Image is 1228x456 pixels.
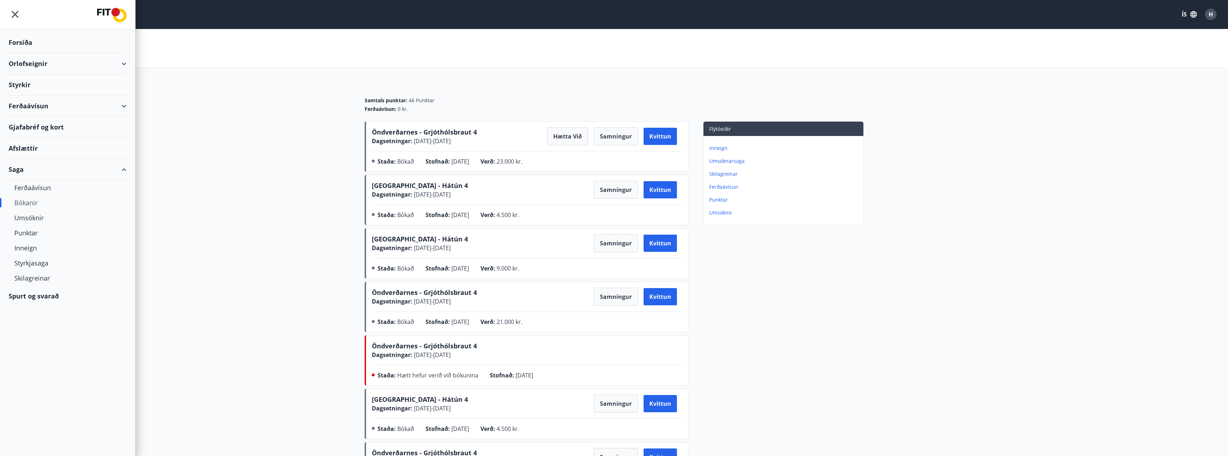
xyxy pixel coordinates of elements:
[644,128,677,145] button: Kvittun
[378,211,396,219] span: Staða :
[709,145,860,152] p: Inneign
[497,158,522,165] span: 23.000 kr.
[644,181,677,198] button: Kvittun
[9,159,127,180] div: Saga
[480,211,495,219] span: Verð :
[9,8,22,21] button: menu
[397,264,414,272] span: Bókað
[451,158,469,165] span: [DATE]
[644,288,677,305] button: Kvittun
[1178,8,1201,21] button: ÍS
[594,395,638,413] button: Samningur
[426,158,450,165] span: Stofnað :
[398,105,408,113] span: 0 kr.
[9,138,127,159] div: Afslættir
[497,425,519,433] span: 4.500 kr.
[14,271,121,286] div: Skilagreinar
[516,371,533,379] span: [DATE]
[9,95,127,117] div: Ferðaávísun
[451,264,469,272] span: [DATE]
[451,318,469,326] span: [DATE]
[378,371,396,379] span: Staða :
[397,158,414,165] span: Bókað
[9,53,127,74] div: Orlofseignir
[594,181,638,199] button: Samningur
[372,395,468,404] span: [GEOGRAPHIC_DATA] - Hátún 4
[451,425,469,433] span: [DATE]
[709,183,860,191] p: Ferðaávísun
[480,318,495,326] span: Verð :
[644,235,677,252] button: Kvittun
[497,264,519,272] span: 9.000 kr.
[378,264,396,272] span: Staða :
[709,158,860,165] p: Umsóknarsaga
[480,158,495,165] span: Verð :
[14,255,121,271] div: Styrkjasaga
[372,244,412,252] span: Dagsetningar :
[412,137,451,145] span: [DATE] - [DATE]
[594,127,638,145] button: Samningur
[412,404,451,412] span: [DATE] - [DATE]
[594,234,638,252] button: Samningur
[480,264,495,272] span: Verð :
[378,158,396,165] span: Staða :
[426,264,450,272] span: Stofnað :
[372,297,412,305] span: Dagsetningar :
[547,127,588,145] button: Hætta við
[644,395,677,412] button: Kvittun
[412,244,451,252] span: [DATE] - [DATE]
[97,8,127,22] img: union_logo
[1202,6,1219,23] button: H
[497,318,522,326] span: 21.000 kr.
[426,318,450,326] span: Stofnað :
[1209,10,1213,18] span: H
[412,191,451,198] span: [DATE] - [DATE]
[412,351,451,359] span: [DATE] - [DATE]
[372,128,477,136] span: Öndverðarnes - Grjóthólsbraut 4
[480,425,495,433] span: Verð :
[409,97,435,104] span: 46 Punktar
[451,211,469,219] span: [DATE]
[709,170,860,178] p: Skilagreinar
[372,288,477,297] span: Öndverðarnes - Grjóthólsbraut 4
[397,211,414,219] span: Bókað
[397,425,414,433] span: Bókað
[709,209,860,216] p: Umsóknir
[426,211,450,219] span: Stofnað :
[490,371,514,379] span: Stofnað :
[372,191,412,198] span: Dagsetningar :
[365,97,407,104] span: Samtals punktar :
[709,126,731,132] span: Flýtileiðir
[397,371,478,379] span: Hætt hefur verið við bókunina
[9,32,127,53] div: Forsíða
[9,74,127,95] div: Styrkir
[14,240,121,255] div: Inneign
[372,137,412,145] span: Dagsetningar :
[9,117,127,138] div: Gjafabréf og kort
[412,297,451,305] span: [DATE] - [DATE]
[709,196,860,203] p: Punktar
[378,425,396,433] span: Staða :
[365,105,396,113] span: Ferðaávísun :
[372,351,412,359] span: Dagsetningar :
[397,318,414,326] span: Bókað
[426,425,450,433] span: Stofnað :
[9,286,127,306] div: Spurt og svarað
[14,195,121,210] div: Bókanir
[372,404,412,412] span: Dagsetningar :
[594,288,638,306] button: Samningur
[372,235,468,243] span: [GEOGRAPHIC_DATA] - Hátún 4
[14,180,121,195] div: Ferðaávísun
[372,181,468,190] span: [GEOGRAPHIC_DATA] - Hátún 4
[14,210,121,225] div: Umsóknir
[372,342,477,350] span: Öndverðarnes - Grjóthólsbraut 4
[378,318,396,326] span: Staða :
[14,225,121,240] div: Punktar
[497,211,519,219] span: 4.500 kr.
